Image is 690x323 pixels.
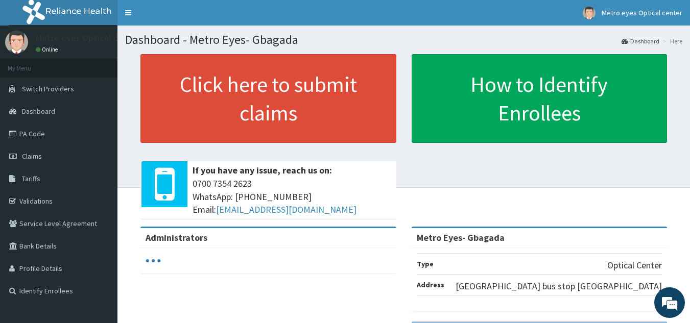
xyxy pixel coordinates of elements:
[193,164,332,176] b: If you have any issue, reach us on:
[660,37,682,45] li: Here
[417,232,505,243] strong: Metro Eyes- Gbagada
[140,54,396,143] a: Click here to submit claims
[36,46,60,53] a: Online
[622,37,659,45] a: Dashboard
[602,8,682,17] span: Metro eyes Optical center
[5,31,28,54] img: User Image
[146,232,207,243] b: Administrators
[125,33,682,46] h1: Dashboard - Metro Eyes- Gbagada
[193,177,391,216] span: 0700 7354 2623 WhatsApp: [PHONE_NUMBER] Email:
[22,107,55,116] span: Dashboard
[456,280,662,293] p: [GEOGRAPHIC_DATA] bus stop [GEOGRAPHIC_DATA]
[583,7,596,19] img: User Image
[216,204,356,215] a: [EMAIL_ADDRESS][DOMAIN_NAME]
[22,84,74,93] span: Switch Providers
[146,253,161,268] svg: audio-loading
[36,33,140,42] p: Metro eyes Optical center
[607,259,662,272] p: Optical Center
[417,280,444,289] b: Address
[22,174,40,183] span: Tariffs
[412,54,668,143] a: How to Identify Enrollees
[417,259,434,268] b: Type
[22,152,42,161] span: Claims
